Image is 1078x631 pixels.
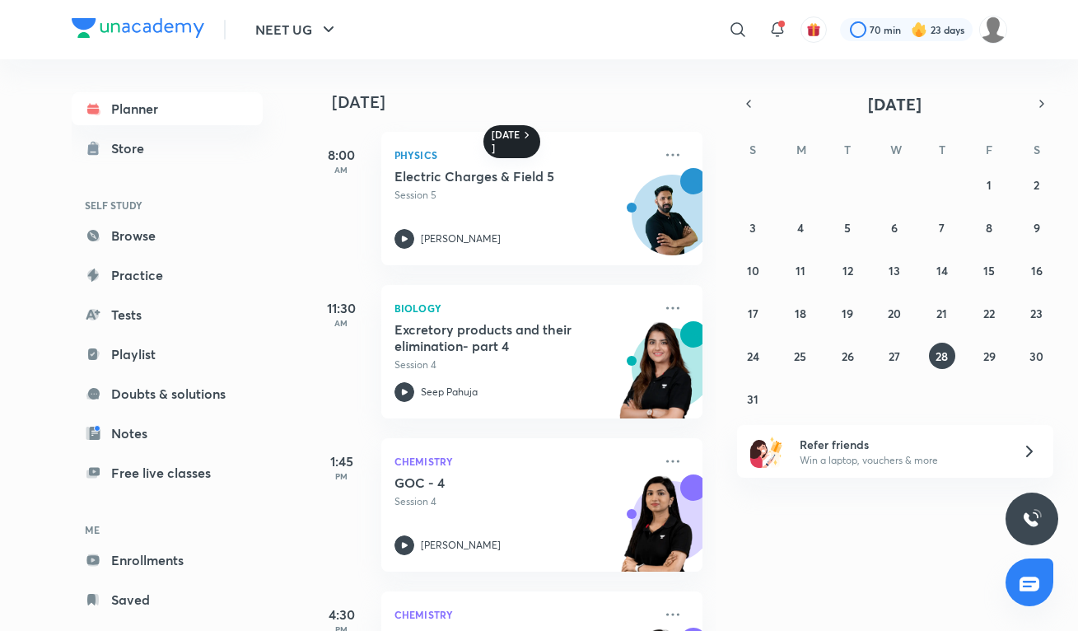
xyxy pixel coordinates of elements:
abbr: August 22, 2025 [983,306,995,321]
abbr: August 9, 2025 [1034,220,1040,236]
a: Saved [72,583,263,616]
button: August 7, 2025 [929,214,955,241]
button: August 18, 2025 [787,300,814,326]
h5: Excretory products and their elimination- part 4 [394,321,600,354]
img: streak [911,21,927,38]
h5: Electric Charges & Field 5 [394,168,600,185]
abbr: Sunday [749,142,756,157]
p: Chemistry [394,451,653,471]
button: [DATE] [760,92,1030,115]
button: August 28, 2025 [929,343,955,369]
a: Planner [72,92,263,125]
a: Company Logo [72,18,204,42]
a: Enrollments [72,544,263,577]
button: NEET UG [245,13,348,46]
abbr: August 20, 2025 [888,306,901,321]
abbr: August 16, 2025 [1031,263,1043,278]
h5: 4:30 [309,605,375,624]
button: August 23, 2025 [1024,300,1050,326]
img: referral [750,435,783,468]
abbr: August 19, 2025 [842,306,853,321]
button: August 16, 2025 [1024,257,1050,283]
div: Store [111,138,154,158]
abbr: August 31, 2025 [747,391,758,407]
button: August 13, 2025 [881,257,908,283]
abbr: Saturday [1034,142,1040,157]
abbr: Thursday [939,142,945,157]
button: August 1, 2025 [976,171,1002,198]
abbr: Monday [796,142,806,157]
a: Doubts & solutions [72,377,263,410]
button: August 12, 2025 [834,257,861,283]
abbr: August 17, 2025 [748,306,758,321]
abbr: August 5, 2025 [844,220,851,236]
img: unacademy [612,474,702,588]
a: Tests [72,298,263,331]
button: August 5, 2025 [834,214,861,241]
button: August 21, 2025 [929,300,955,326]
button: August 10, 2025 [740,257,766,283]
abbr: August 30, 2025 [1029,348,1043,364]
p: AM [309,318,375,328]
abbr: Tuesday [844,142,851,157]
abbr: August 3, 2025 [749,220,756,236]
h6: ME [72,516,263,544]
abbr: August 24, 2025 [747,348,759,364]
p: Physics [394,145,653,165]
h4: [DATE] [332,92,719,112]
abbr: August 7, 2025 [939,220,945,236]
abbr: August 29, 2025 [983,348,996,364]
p: [PERSON_NAME] [421,538,501,553]
h6: [DATE] [492,129,520,155]
button: August 31, 2025 [740,386,766,412]
p: Seep Pahuja [421,385,478,400]
a: Store [72,132,263,165]
p: Session 5 [394,188,653,203]
button: August 17, 2025 [740,300,766,326]
button: August 9, 2025 [1024,214,1050,241]
abbr: August 23, 2025 [1030,306,1043,321]
button: August 20, 2025 [881,300,908,326]
p: Chemistry [394,605,653,624]
abbr: Wednesday [890,142,902,157]
button: August 3, 2025 [740,214,766,241]
h5: 1:45 [309,451,375,471]
abbr: August 18, 2025 [795,306,806,321]
p: Session 4 [394,358,653,372]
abbr: August 25, 2025 [794,348,806,364]
button: August 4, 2025 [787,214,814,241]
abbr: August 12, 2025 [842,263,853,278]
p: [PERSON_NAME] [421,231,501,246]
img: unacademy [612,321,702,435]
button: August 29, 2025 [976,343,1002,369]
button: August 26, 2025 [834,343,861,369]
button: August 2, 2025 [1024,171,1050,198]
abbr: August 1, 2025 [987,177,992,193]
a: Playlist [72,338,263,371]
p: Win a laptop, vouchers & more [800,453,1002,468]
p: AM [309,165,375,175]
h5: 11:30 [309,298,375,318]
h6: Refer friends [800,436,1002,453]
a: Practice [72,259,263,292]
button: August 25, 2025 [787,343,814,369]
img: Disha C [979,16,1007,44]
abbr: August 8, 2025 [986,220,992,236]
button: August 14, 2025 [929,257,955,283]
button: August 27, 2025 [881,343,908,369]
a: Free live classes [72,456,263,489]
button: August 8, 2025 [976,214,1002,241]
button: avatar [800,16,827,43]
abbr: August 13, 2025 [889,263,900,278]
button: August 24, 2025 [740,343,766,369]
img: ttu [1022,509,1042,529]
abbr: August 2, 2025 [1034,177,1039,193]
button: August 11, 2025 [787,257,814,283]
button: August 22, 2025 [976,300,1002,326]
h5: GOC - 4 [394,474,600,491]
abbr: August 10, 2025 [747,263,759,278]
abbr: August 27, 2025 [889,348,900,364]
p: Session 4 [394,494,653,509]
abbr: August 28, 2025 [936,348,948,364]
abbr: August 11, 2025 [796,263,805,278]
